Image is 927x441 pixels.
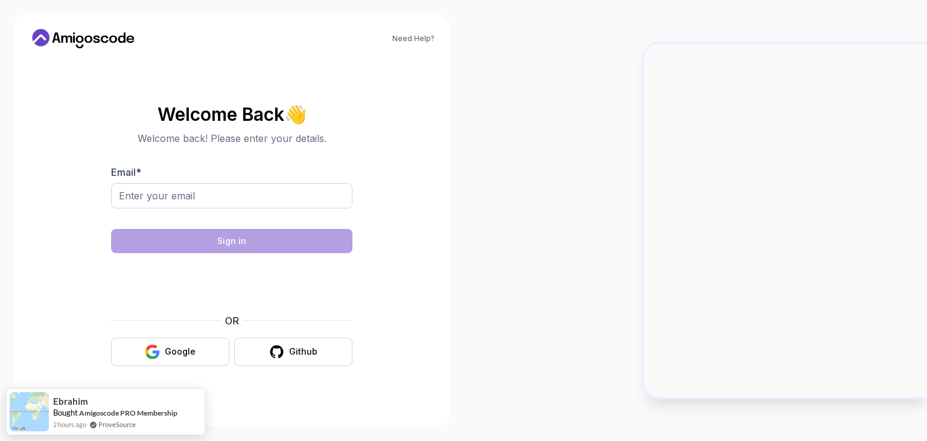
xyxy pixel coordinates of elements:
[111,229,352,253] button: Sign in
[392,34,435,43] a: Need Help?
[644,44,927,397] img: Amigoscode Dashboard
[217,235,246,247] div: Sign in
[53,419,86,430] span: 2 hours ago
[141,260,323,306] iframe: Widget contenant une case à cocher pour le défi de sécurité hCaptcha
[234,338,352,366] button: Github
[111,166,141,178] label: Email *
[98,419,136,430] a: ProveSource
[29,29,138,48] a: Home link
[111,131,352,146] p: Welcome back! Please enter your details.
[111,105,352,124] h2: Welcome Back
[53,408,78,417] span: Bought
[111,338,229,366] button: Google
[284,104,307,124] span: 👋
[53,396,88,407] span: Ebrahim
[79,408,177,418] a: Amigoscode PRO Membership
[165,346,196,358] div: Google
[111,183,352,208] input: Enter your email
[289,346,317,358] div: Github
[225,314,239,328] p: OR
[10,392,49,431] img: provesource social proof notification image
